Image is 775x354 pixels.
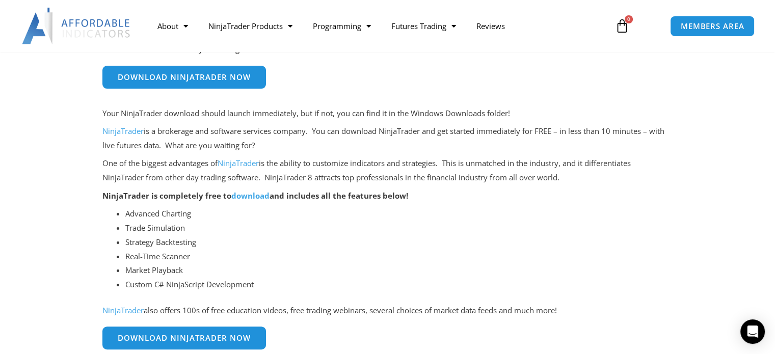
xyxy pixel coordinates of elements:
[102,106,673,121] p: Your NinjaTrader download should launch immediately, but if not, you can find it in the Windows D...
[118,73,251,81] span: Download NinjaTrader Now
[147,14,198,38] a: About
[381,14,466,38] a: Futures Trading
[125,235,673,250] li: Strategy Backtesting
[218,158,259,168] a: NinjaTrader
[102,326,266,349] a: Download NinjaTrader Now
[22,8,131,44] img: LogoAI | Affordable Indicators – NinjaTrader
[681,22,744,30] span: MEMBERS AREA
[670,16,755,37] a: MEMBERS AREA
[466,14,515,38] a: Reviews
[740,319,765,344] div: Open Intercom Messenger
[102,126,144,136] a: NinjaTrader
[125,263,673,278] li: Market Playback
[102,304,673,318] p: also offers 100s of free education videos, free trading webinars, several choices of market data ...
[625,15,633,23] span: 0
[102,305,144,315] a: NinjaTrader
[125,221,673,235] li: Trade Simulation
[147,14,605,38] nav: Menu
[102,156,673,185] p: One of the biggest advantages of is the ability to customize indicators and strategies. This is u...
[125,250,673,264] li: Real-Time Scanner
[198,14,303,38] a: NinjaTrader Products
[231,190,270,201] a: download
[125,278,673,292] li: Custom C# NinjaScript Development
[125,207,673,221] li: Advanced Charting
[102,124,673,153] p: is a brokerage and software services company. You can download NinjaTrader and get started immedi...
[303,14,381,38] a: Programming
[118,334,251,342] span: Download NinjaTrader Now
[102,190,408,201] strong: NinjaTrader is completely free to and includes all the features below!
[102,66,266,89] a: Download NinjaTrader Now
[600,11,645,41] a: 0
